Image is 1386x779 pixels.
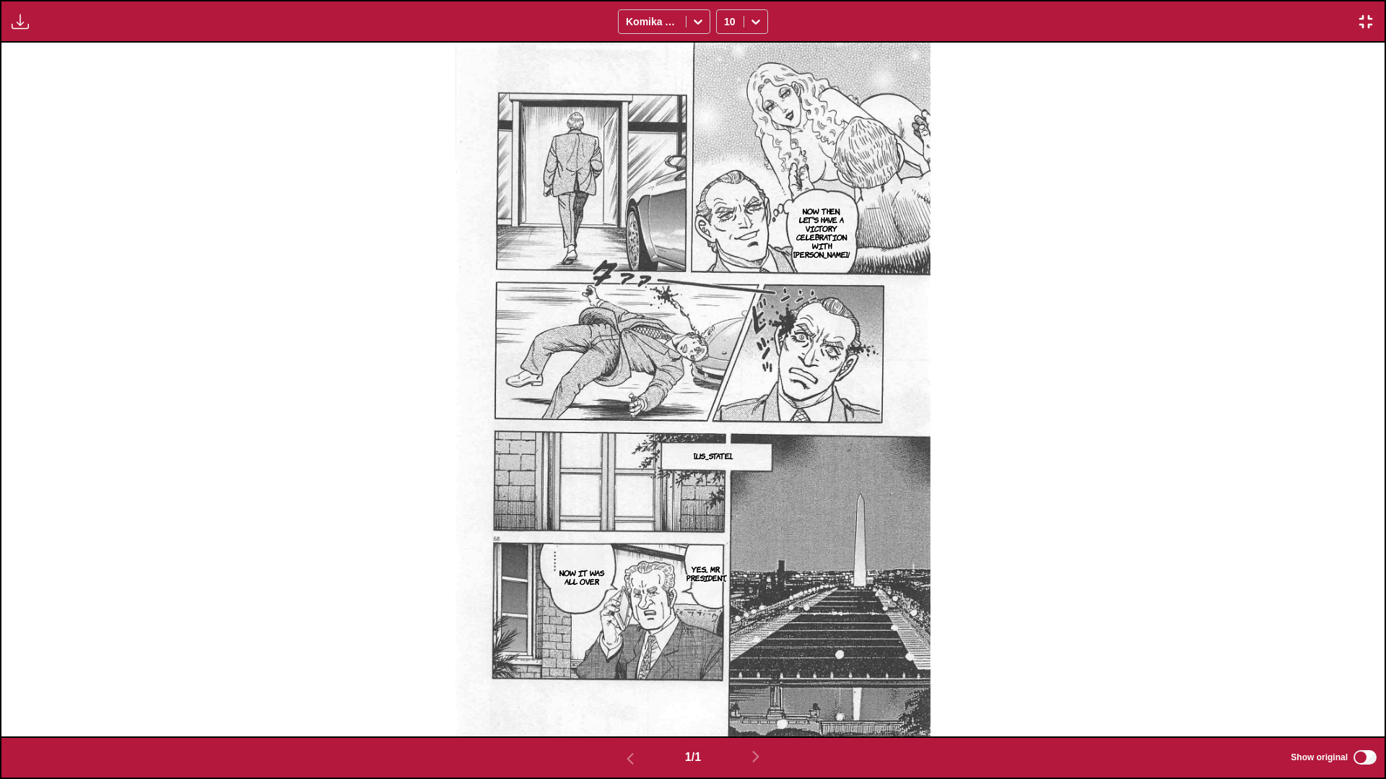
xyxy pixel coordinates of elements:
input: Show original [1354,750,1377,765]
p: Now then, let's have a victory celebration with [PERSON_NAME]! [790,204,853,261]
p: Now it was all over [554,565,610,588]
p: [US_STATE]... [691,448,736,463]
img: Previous page [622,750,639,767]
p: Yes... Mr. President, [684,562,729,585]
img: Next page [747,748,764,765]
span: Show original [1291,752,1348,762]
img: Manga Panel [456,43,930,736]
img: Download translated images [12,13,29,30]
span: 1 / 1 [685,751,701,764]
